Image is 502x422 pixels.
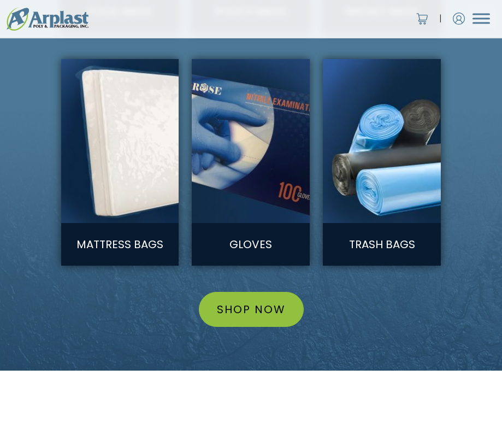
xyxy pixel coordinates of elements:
[76,237,163,252] a: Mattress Bags
[7,7,88,31] img: logo
[473,14,490,24] button: Menu
[199,292,304,327] a: Shop Now
[229,237,272,252] a: Gloves
[439,12,442,25] span: |
[349,237,415,252] a: Trash Bags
